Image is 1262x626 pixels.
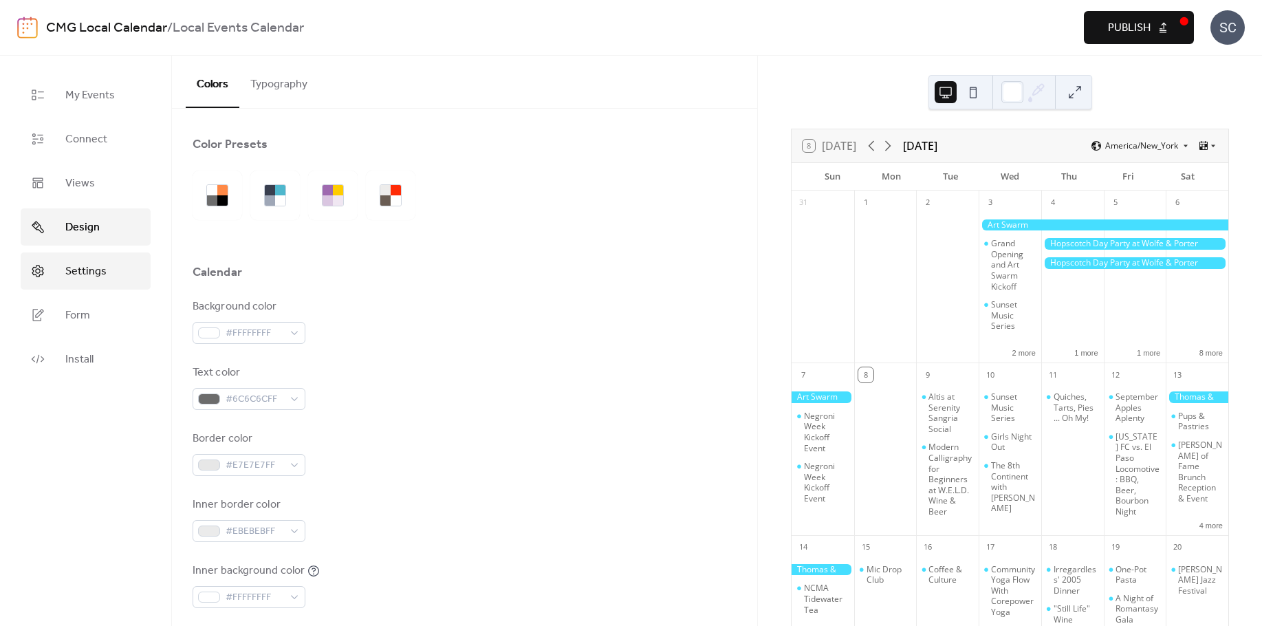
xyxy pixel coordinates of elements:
div: Sat [1158,163,1217,191]
div: 7 [796,367,811,382]
div: September Apples Aplenty [1116,391,1160,424]
button: 1 more [1069,346,1103,358]
div: Negroni Week Kickoff Event [804,411,849,453]
div: Girls Night Out [979,431,1041,453]
span: Views [65,175,95,192]
span: Form [65,307,90,324]
div: Pups & Pastries [1178,411,1223,432]
span: #FFFFFFFF [226,325,283,342]
div: 19 [1108,540,1123,555]
div: Pups & Pastries [1166,411,1228,432]
a: Design [21,208,151,246]
div: Girls Night Out [991,431,1036,453]
span: #EBEBEBFF [226,524,283,540]
div: 1 [858,195,873,211]
div: 10 [983,367,998,382]
button: 2 more [1007,346,1041,358]
div: Art Swarm [792,391,854,403]
div: 9 [920,367,935,382]
button: 1 more [1131,346,1166,358]
div: Thomas & Friends in the Garden at New Hope Valley Railway [792,564,854,576]
div: Text color [193,365,303,381]
div: Wed [980,163,1039,191]
div: Wilson Jazz Festival [1166,564,1228,596]
span: #6C6C6CFF [226,391,283,408]
div: Sunset Music Series [991,391,1036,424]
div: [DATE] [903,138,937,154]
div: September Apples Aplenty [1104,391,1166,424]
div: SC [1210,10,1245,45]
div: Raleigh Hall of Fame Brunch Reception & Event [1166,440,1228,504]
div: Modern Calligraphy for Beginners at W.E.L.D. Wine & Beer [916,442,979,517]
div: 12 [1108,367,1123,382]
img: logo [17,17,38,39]
div: 20 [1170,540,1185,555]
div: Community Yoga Flow With Corepower Yoga [991,564,1036,618]
div: Modern Calligraphy for Beginners at W.E.L.D. Wine & Beer [928,442,973,517]
span: My Events [65,87,115,104]
div: Coffee & Culture [928,564,973,585]
div: One-Pot Pasta [1116,564,1160,585]
a: Settings [21,252,151,290]
div: Tue [921,163,980,191]
div: [PERSON_NAME] Jazz Festival [1178,564,1223,596]
div: Negroni Week Kickoff Event [792,461,854,504]
div: 4 [1045,195,1060,211]
div: Negroni Week Kickoff Event [792,411,854,453]
div: [PERSON_NAME] of Fame Brunch Reception & Event [1178,440,1223,504]
div: A Night of Romantasy Gala [1116,593,1160,625]
span: America/New_York [1105,142,1178,150]
div: [US_STATE] FC vs. El Paso Locomotive: BBQ, Beer, Bourbon Night [1116,431,1160,517]
div: Community Yoga Flow With Corepower Yoga [979,564,1041,618]
div: Inner background color [193,563,305,579]
div: Altis at Serenity Sangria Social [928,391,973,434]
button: 8 more [1194,346,1228,358]
div: Hopscotch Day Party at Wolfe & Porter [1041,238,1228,250]
button: Typography [239,56,318,107]
span: #E7E7E7FF [226,457,283,474]
div: 3 [983,195,998,211]
div: Art Swarm [979,219,1228,231]
div: Thu [1040,163,1099,191]
div: Mon [862,163,921,191]
div: Mic Drop Club [867,564,911,585]
span: Publish [1108,20,1151,36]
div: NCMA Tidewater Tea [804,583,849,615]
a: My Events [21,76,151,114]
div: The 8th Continent with Dr. Meg Lowman [979,460,1041,514]
a: Form [21,296,151,334]
b: / [167,15,173,41]
div: Coffee & Culture [916,564,979,585]
div: Quiches, Tarts, Pies ... Oh My! [1054,391,1098,424]
div: Negroni Week Kickoff Event [804,461,849,504]
div: 13 [1170,367,1185,382]
div: 15 [858,540,873,555]
span: Settings [65,263,107,280]
div: Border color [193,431,303,447]
div: Grand Opening and Art Swarm Kickoff [979,238,1041,292]
div: Sunset Music Series [979,299,1041,332]
div: NCMA Tidewater Tea [792,583,854,615]
div: One-Pot Pasta [1104,564,1166,585]
div: 14 [796,540,811,555]
div: 31 [796,195,811,211]
button: Publish [1084,11,1194,44]
div: Irregardless' 2005 Dinner [1041,564,1104,596]
div: Fri [1099,163,1158,191]
button: Colors [186,56,239,108]
div: 8 [858,367,873,382]
span: Install [65,352,94,368]
div: Hopscotch Day Party at Wolfe & Porter [1041,257,1228,269]
div: Calendar [193,264,242,281]
div: A Night of Romantasy Gala [1104,593,1166,625]
span: #FFFFFFFF [226,590,283,606]
div: 5 [1108,195,1123,211]
div: Grand Opening and Art Swarm Kickoff [991,238,1036,292]
div: Background color [193,299,303,315]
div: 6 [1170,195,1185,211]
div: Sunset Music Series [979,391,1041,424]
div: 2 [920,195,935,211]
div: 16 [920,540,935,555]
div: Sunset Music Series [991,299,1036,332]
a: CMG Local Calendar [46,15,167,41]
